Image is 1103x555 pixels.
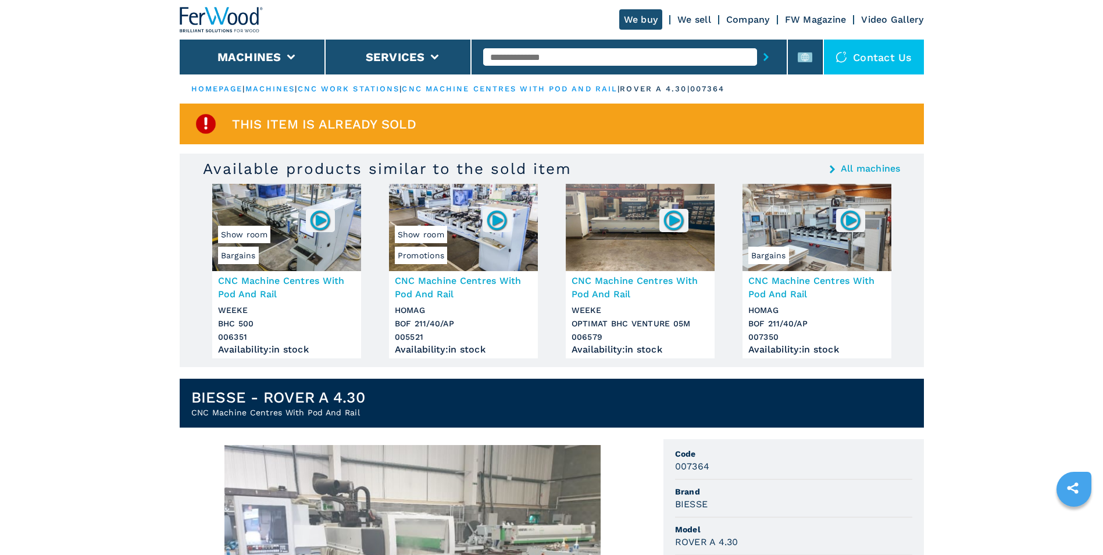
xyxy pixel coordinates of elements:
h3: CNC Machine Centres With Pod And Rail [395,274,532,301]
a: sharethis [1058,474,1087,503]
h3: CNC Machine Centres With Pod And Rail [748,274,886,301]
img: Ferwood [180,7,263,33]
iframe: Chat [1054,503,1094,546]
button: Machines [217,50,281,64]
a: We buy [619,9,663,30]
h3: ROVER A 4.30 [675,535,738,549]
a: CNC Machine Centres With Pod And Rail WEEKE BHC 500BargainsShow room006351CNC Machine Centres Wit... [212,184,361,358]
img: Contact us [836,51,847,63]
span: Show room [218,226,270,243]
h1: BIESSE - ROVER A 4.30 [191,388,365,407]
h3: BIESSE [675,497,708,511]
a: We sell [677,14,711,25]
img: CNC Machine Centres With Pod And Rail WEEKE OPTIMAT BHC VENTURE 05M [566,184,715,271]
a: cnc machine centres with pod and rail [402,84,617,93]
img: CNC Machine Centres With Pod And Rail WEEKE BHC 500 [212,184,361,271]
a: CNC Machine Centres With Pod And Rail WEEKE OPTIMAT BHC VENTURE 05M006579CNC Machine Centres With... [566,184,715,358]
h3: WEEKE BHC 500 006351 [218,304,355,344]
a: FW Magazine [785,14,847,25]
div: Availability : in stock [218,347,355,353]
div: Availability : in stock [748,347,886,353]
a: Video Gallery [861,14,923,25]
span: | [617,84,620,93]
span: Promotions [395,247,448,264]
span: | [295,84,297,93]
img: SoldProduct [194,112,217,136]
h3: HOMAG BOF 211/40/AP 007350 [748,304,886,344]
img: 005521 [486,209,508,232]
a: Company [726,14,770,25]
span: Bargains [748,247,789,264]
h3: CNC Machine Centres With Pod And Rail [572,274,709,301]
a: All machines [841,164,901,173]
a: CNC Machine Centres With Pod And Rail HOMAG BOF 211/40/APBargains007350CNC Machine Centres With P... [743,184,891,358]
img: CNC Machine Centres With Pod And Rail HOMAG BOF 211/40/AP [743,184,891,271]
span: | [242,84,245,93]
span: Model [675,524,912,535]
span: | [399,84,402,93]
button: submit-button [757,44,775,70]
a: HOMEPAGE [191,84,243,93]
span: Brand [675,486,912,497]
div: Availability : in stock [395,347,532,353]
p: rover a 4.30 | [620,84,690,94]
h3: WEEKE OPTIMAT BHC VENTURE 05M 006579 [572,304,709,344]
img: 006579 [662,209,685,232]
span: This item is already sold [232,118,416,131]
h3: 007364 [675,460,710,473]
p: 007364 [690,84,725,94]
a: machines [245,84,295,93]
span: Code [675,448,912,460]
a: CNC Machine Centres With Pod And Rail HOMAG BOF 211/40/APPromotionsShow room005521CNC Machine Cen... [389,184,538,358]
img: CNC Machine Centres With Pod And Rail HOMAG BOF 211/40/AP [389,184,538,271]
img: 007350 [839,209,862,232]
button: Services [366,50,425,64]
a: cnc work stations [298,84,400,93]
h3: Available products similar to the sold item [203,159,572,178]
span: Bargains [218,247,259,264]
span: Show room [395,226,447,243]
h3: CNC Machine Centres With Pod And Rail [218,274,355,301]
h3: HOMAG BOF 211/40/AP 005521 [395,304,532,344]
h2: CNC Machine Centres With Pod And Rail [191,407,365,418]
div: Availability : in stock [572,347,709,353]
img: 006351 [309,209,331,232]
div: Contact us [824,40,924,74]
